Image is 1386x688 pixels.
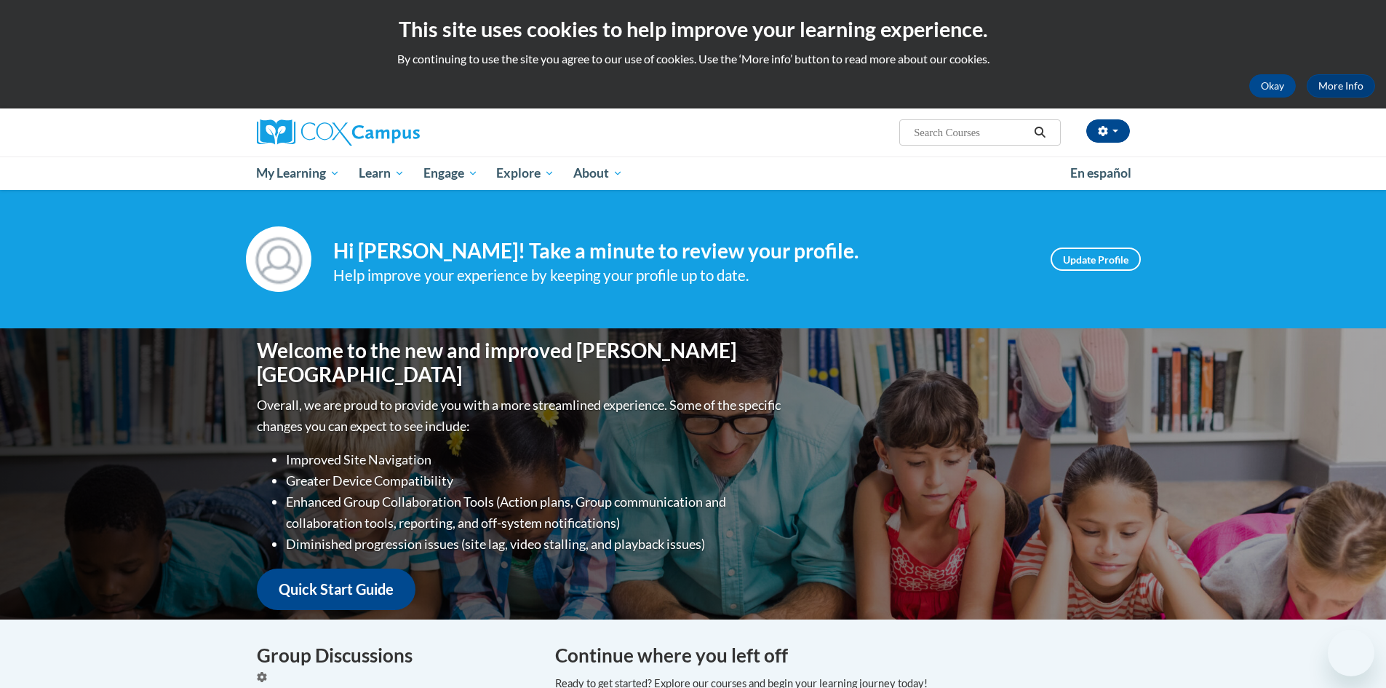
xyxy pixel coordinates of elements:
[1070,165,1131,181] span: En español
[286,449,784,470] li: Improved Site Navigation
[1307,74,1375,98] a: More Info
[257,339,784,387] h1: Welcome to the new and improved [PERSON_NAME][GEOGRAPHIC_DATA]
[423,165,478,182] span: Engage
[912,124,1029,141] input: Search Courses
[11,15,1375,44] h2: This site uses cookies to help improve your learning experience.
[555,641,1130,670] h4: Continue where you left off
[333,264,1029,288] div: Help improve your experience by keeping your profile up to date.
[1061,158,1141,189] a: En español
[1086,119,1130,143] button: Account Settings
[247,157,350,190] a: My Learning
[349,157,414,190] a: Learn
[1249,74,1296,98] button: Okay
[1328,630,1374,676] iframe: Button to launch messaging window
[1029,124,1051,141] button: Search
[256,165,340,182] span: My Learning
[1051,248,1141,271] a: Update Profile
[11,51,1375,67] p: By continuing to use the site you agree to our use of cookies. Use the ‘More info’ button to read...
[414,157,487,190] a: Engage
[257,395,784,437] p: Overall, we are proud to provide you with a more streamlined experience. Some of the specific cha...
[257,569,415,610] a: Quick Start Guide
[564,157,632,190] a: About
[235,157,1152,190] div: Main menu
[496,165,554,182] span: Explore
[333,239,1029,264] h4: Hi [PERSON_NAME]! Take a minute to review your profile.
[487,157,564,190] a: Explore
[573,165,623,182] span: About
[359,165,405,182] span: Learn
[286,491,784,534] li: Enhanced Group Collaboration Tools (Action plans, Group communication and collaboration tools, re...
[257,641,533,670] h4: Group Discussions
[286,534,784,555] li: Diminished progression issues (site lag, video stalling, and playback issues)
[286,470,784,491] li: Greater Device Compatibility
[257,119,420,146] img: Cox Campus
[257,119,533,146] a: Cox Campus
[246,226,311,292] img: Profile Image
